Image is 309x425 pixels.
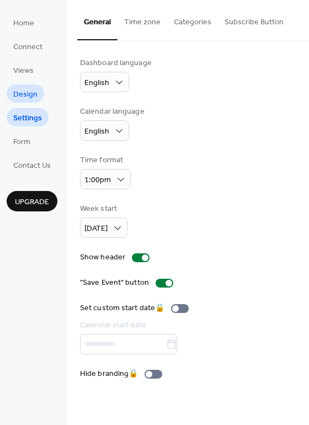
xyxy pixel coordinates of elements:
span: Contact Us [13,160,51,172]
div: Show header [80,252,125,263]
span: Upgrade [15,196,49,208]
div: Dashboard language [80,57,152,69]
span: English [84,124,109,139]
span: English [84,76,109,91]
span: 1:00pm [84,173,111,188]
button: Upgrade [7,191,57,211]
a: Form [7,132,37,150]
span: Design [13,89,38,100]
span: [DATE] [84,221,108,236]
a: Settings [7,108,49,126]
a: Home [7,13,41,31]
span: Settings [13,113,42,124]
span: Home [13,18,34,29]
div: "Save Event" button [80,277,149,289]
div: Week start [80,203,125,215]
span: Form [13,136,30,148]
div: Calendar language [80,106,145,118]
span: Views [13,65,34,77]
a: Contact Us [7,156,57,174]
div: Time format [80,155,129,166]
a: Design [7,84,44,103]
span: Connect [13,41,42,53]
a: Connect [7,37,49,55]
a: Views [7,61,40,79]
